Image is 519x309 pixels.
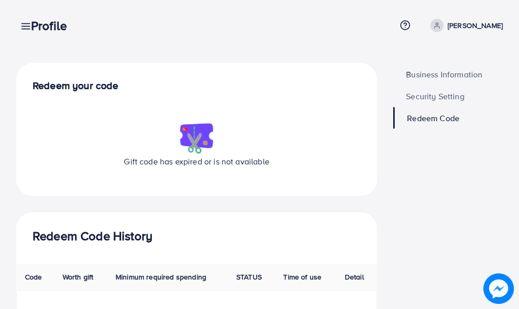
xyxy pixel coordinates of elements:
span: Minimum required spending [116,272,206,282]
span: Security Setting [406,92,465,100]
span: Code [25,272,42,282]
span: Business Information [406,70,482,78]
span: Redeem Code [407,114,459,122]
p: [PERSON_NAME] [448,19,503,32]
h3: Profile [31,18,75,33]
span: Worth gift [63,272,94,282]
span: Time of use [283,272,321,282]
img: img [176,120,217,156]
h3: Redeem Code History [33,229,361,243]
a: [PERSON_NAME] [426,19,503,32]
span: Detail [345,272,364,282]
h4: Redeem your code [33,79,361,92]
span: STATUS [236,272,262,282]
img: image [483,273,513,303]
div: Gift code has expired or is not available [33,108,361,180]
